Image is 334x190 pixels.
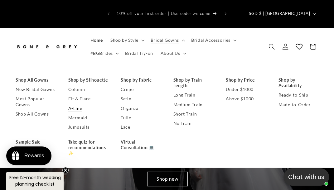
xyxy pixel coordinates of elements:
a: Satin [121,94,161,103]
summary: Bridal Accessories [187,34,239,47]
button: Next announcement [219,8,232,20]
button: Previous announcement [102,8,115,20]
span: About Us [161,50,180,56]
a: Virtual Consultation 💻 [121,137,161,152]
a: Jumpsuits [68,122,109,132]
a: Lace [121,122,161,132]
a: Ready-to-Ship [278,90,319,100]
a: Bone and Grey Bridal [13,37,80,56]
a: Column [68,85,109,94]
a: Home [87,34,107,47]
a: Medium Train [173,100,214,109]
summary: Search [265,40,278,54]
a: Fit & Flare [68,94,109,103]
a: Organza [121,104,161,113]
a: Bridal Try-on [121,47,157,60]
a: Sample Sale [16,137,56,147]
a: Under $1000 [226,85,266,94]
a: Made-to-Order [278,100,319,109]
span: Bridal Gowns [151,37,179,43]
a: A-Line [68,104,109,113]
a: Shop All Gowns [16,109,56,119]
span: Bridal Accessories [191,37,230,43]
a: Most Popular Gowns [16,94,56,109]
summary: #BGBrides [87,47,121,60]
button: Open chatbox [283,168,329,186]
div: Free 12-month wedding planning checklistClose teaser [6,172,64,190]
button: Close teaser [62,167,69,173]
a: No Train [173,119,214,128]
a: Crepe [121,85,161,94]
span: Home [90,37,103,43]
span: Free 12-month wedding planning checklist [9,174,61,187]
p: Chat with us [283,173,329,182]
a: Shop by Availability [278,75,319,90]
button: SGD $ | [GEOGRAPHIC_DATA] [245,8,318,20]
span: Shop by Style [110,37,138,43]
a: Long Train [173,90,214,100]
a: Short Train [173,109,214,119]
summary: Shop by Style [107,34,147,47]
a: Shop by Price [226,75,266,85]
span: #BGBrides [90,50,113,56]
span: 10% off your first order | Use code: welcome [116,11,210,16]
a: Above $1000 [226,94,266,103]
a: Shop by Silhouette [68,75,109,85]
a: Shop All Gowns [16,75,56,85]
a: Shop new [147,172,188,186]
a: Mermaid [68,113,109,122]
a: Shop by Fabric [121,75,161,85]
summary: Bridal Gowns [147,34,187,47]
a: Tulle [121,113,161,122]
a: Take quiz for recommendations✨ [68,137,109,158]
div: Rewards [24,153,44,159]
a: New Bridal Gowns [16,85,56,94]
span: SGD $ | [GEOGRAPHIC_DATA] [249,11,310,17]
a: Shop by Train Length [173,75,214,90]
summary: About Us [157,47,189,60]
span: Bridal Try-on [125,50,153,56]
img: Bone and Grey Bridal [16,40,78,54]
